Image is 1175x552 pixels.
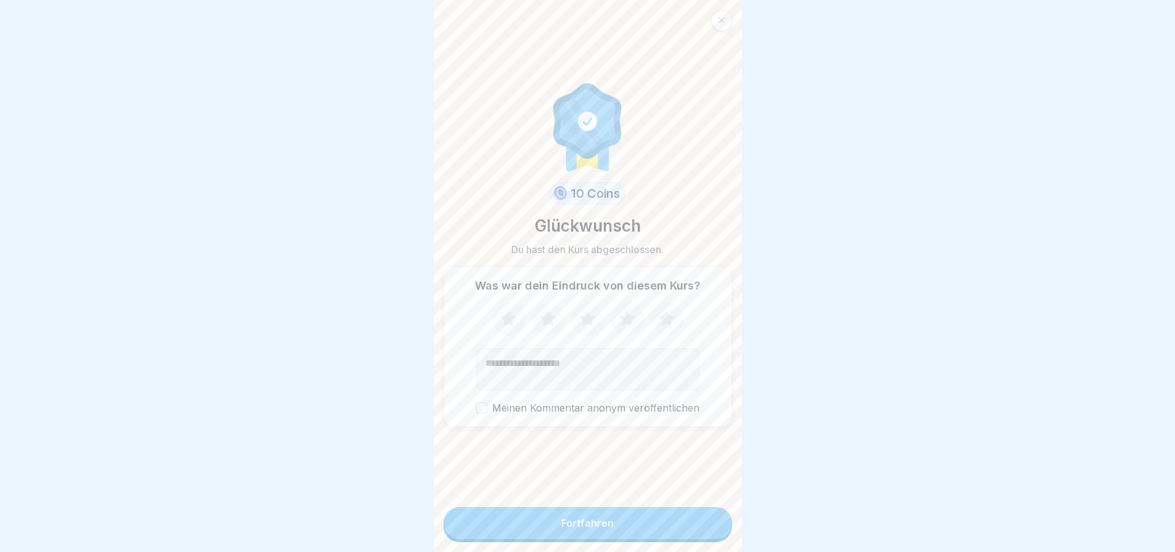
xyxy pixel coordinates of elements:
button: Fortfahren [443,507,732,539]
p: Du hast den Kurs abgeschlossen. [511,243,664,256]
button: Meinen Kommentar anonym veröffentlichen [476,402,487,413]
div: 10 Coins [550,182,626,205]
img: coin.svg [551,184,569,203]
textarea: Kommentar (optional) [476,348,699,390]
label: Meinen Kommentar anonym veröffentlichen [476,402,699,414]
p: Glückwunsch [535,214,641,238]
p: Was war dein Eindruck von diesem Kurs? [475,279,700,293]
img: completion.svg [546,80,629,172]
div: Fortfahren [561,517,614,529]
